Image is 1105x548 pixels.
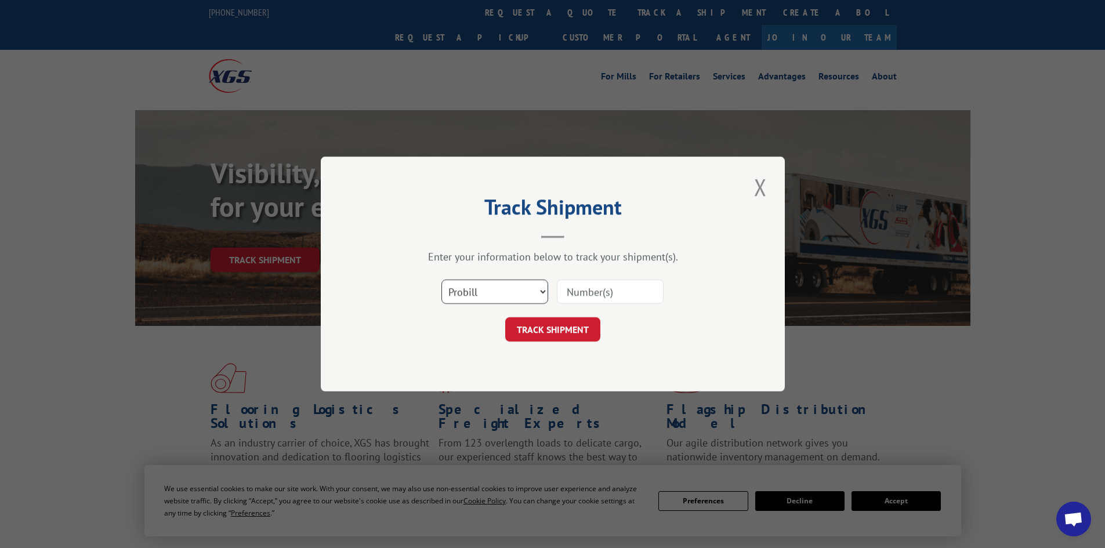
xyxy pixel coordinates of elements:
button: TRACK SHIPMENT [505,317,600,342]
input: Number(s) [557,280,664,304]
a: Open chat [1056,502,1091,536]
h2: Track Shipment [379,199,727,221]
button: Close modal [751,171,770,203]
div: Enter your information below to track your shipment(s). [379,250,727,263]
